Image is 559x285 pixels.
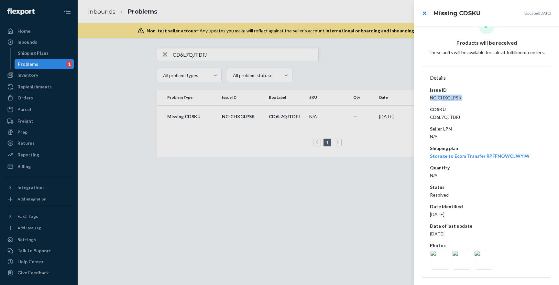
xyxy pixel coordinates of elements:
[524,10,551,16] p: Updated [DATE]
[430,250,449,269] img: 3ce41979-ece7-44b2-968d-993663215297.jpg
[430,126,543,132] dt: Seller LPN
[430,165,543,171] dt: Quantity
[430,95,543,101] dd: NC-CHXGLPSK
[430,114,543,120] dd: CD6L7QJTDFJ
[430,203,543,210] dt: Date identified
[430,153,530,159] a: Storage to Ecom Transfer RPFFNOWOJWYIW
[430,231,543,237] dd: [DATE]
[430,172,543,179] dd: N/A
[456,39,517,47] p: Products will be received
[428,49,545,56] p: These units will be available for sale at fulfillment centers.
[15,5,28,10] span: Chat
[430,145,543,152] dt: Shipping plan
[430,74,446,81] span: Details
[430,211,543,218] dd: [DATE]
[474,250,493,269] img: cca6b830-7ea9-4d3c-ae45-eed821ee521c.jpg
[430,223,543,229] dt: Date of last update
[430,242,543,249] dt: Photos
[418,7,431,20] button: close
[430,192,543,198] dd: Resolved
[430,184,543,190] dt: Status
[430,87,543,93] dt: Issue ID
[430,106,543,113] dt: CDSKU
[433,9,480,17] h3: Missing CDSKU
[430,133,543,140] dd: N/A
[452,250,471,269] img: dd9557e8-0573-42b7-9a03-1ad1f509e3e6.jpg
